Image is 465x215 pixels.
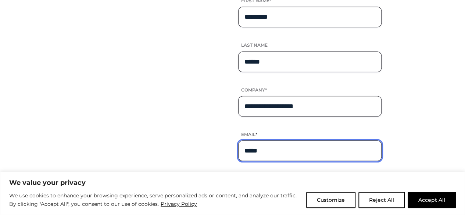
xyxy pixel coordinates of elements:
label: Company [238,87,382,93]
button: Accept All [408,192,456,208]
button: Reject All [358,192,405,208]
a: Privacy Policy [160,200,197,208]
p: We use cookies to enhance your browsing experience, serve personalized ads or content, and analyz... [9,191,301,209]
label: Last name [238,42,382,48]
button: Customize [306,192,355,208]
p: We value your privacy [9,178,456,187]
label: Email [238,131,382,137]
